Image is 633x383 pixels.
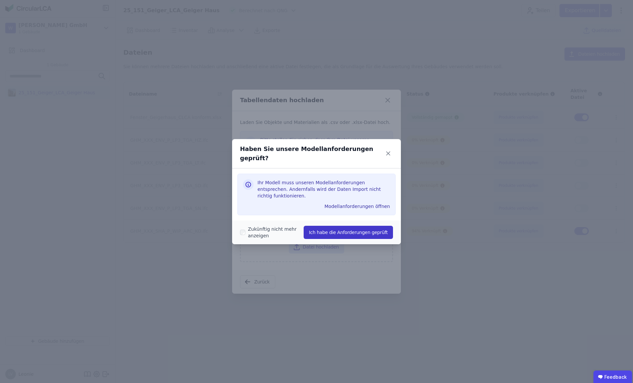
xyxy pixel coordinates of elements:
[245,226,304,239] label: Zukünftig nicht mehr anzeigen
[304,226,393,239] button: Ich habe die Anforderungen geprüft
[257,179,390,199] h3: Ihr Modell muss unseren Modellanforderungen entsprechen. Andernfalls wird der Daten Import nicht ...
[240,144,383,163] div: Haben Sie unsere Modellanforderungen geprüft?
[322,201,393,212] button: Modellanforderungen öffnen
